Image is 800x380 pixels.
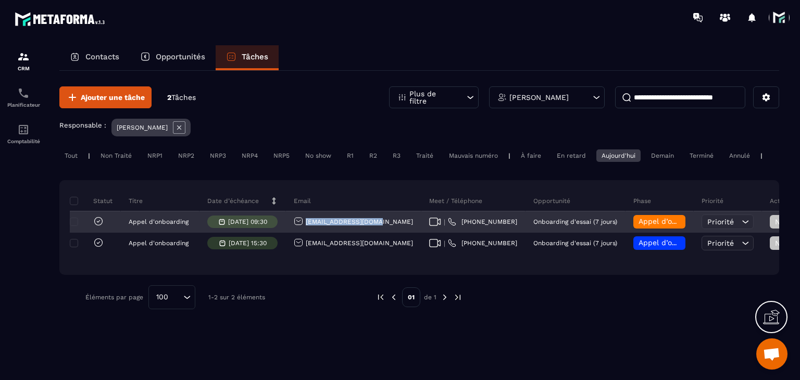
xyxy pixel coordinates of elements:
a: Opportunités [130,45,216,70]
a: formationformationCRM [3,43,44,79]
p: Onboarding d'essai (7 jours) [533,239,617,247]
div: En retard [552,149,591,162]
p: Action [770,197,789,205]
p: Titre [129,197,143,205]
div: Aujourd'hui [596,149,641,162]
p: Appel d'onboarding [129,218,189,225]
p: Statut [72,197,113,205]
a: accountantaccountantComptabilité [3,116,44,152]
p: de 1 [424,293,436,301]
p: Appel d'onboarding [129,239,189,247]
img: formation [17,50,30,63]
p: 2 [167,93,196,103]
div: Tout [59,149,83,162]
a: [PHONE_NUMBER] [448,239,517,247]
p: | [760,152,762,159]
p: Opportunités [156,52,205,61]
div: Demain [646,149,679,162]
p: | [88,152,90,159]
div: NRP2 [173,149,199,162]
p: CRM [3,66,44,71]
input: Search for option [172,292,181,303]
img: next [453,293,463,302]
img: logo [15,9,108,29]
p: [DATE] 15:30 [229,239,267,247]
span: | [444,218,445,226]
div: R1 [342,149,359,162]
div: NRP4 [236,149,263,162]
span: Appel d’onboarding terminée [639,217,743,225]
div: Search for option [148,285,195,309]
p: Contacts [85,52,119,61]
p: Opportunité [533,197,570,205]
p: Email [294,197,311,205]
div: Annulé [724,149,755,162]
p: Date d’échéance [207,197,259,205]
img: prev [376,293,385,302]
span: Priorité [707,239,734,247]
p: Planificateur [3,102,44,108]
div: À faire [516,149,546,162]
span: Appel d’onboarding planifié [639,238,737,247]
div: Ouvrir le chat [756,338,787,370]
img: prev [389,293,398,302]
span: Tâches [171,93,196,102]
div: Terminé [684,149,719,162]
p: 1-2 sur 2 éléments [208,294,265,301]
div: NRP3 [205,149,231,162]
img: scheduler [17,87,30,99]
p: [PERSON_NAME] [509,94,569,101]
div: R3 [387,149,406,162]
img: next [440,293,449,302]
div: No show [300,149,336,162]
a: [PHONE_NUMBER] [448,218,517,226]
a: Tâches [216,45,279,70]
span: | [444,239,445,247]
span: Priorité [707,218,734,226]
p: 01 [402,287,420,307]
p: | [508,152,510,159]
a: schedulerschedulerPlanificateur [3,79,44,116]
p: Priorité [702,197,723,205]
div: Mauvais numéro [444,149,503,162]
p: Plus de filtre [409,90,455,105]
p: Comptabilité [3,138,44,144]
p: Meet / Téléphone [429,197,482,205]
div: Traité [411,149,439,162]
div: R2 [364,149,382,162]
a: Contacts [59,45,130,70]
span: Ajouter une tâche [81,92,145,103]
p: Responsable : [59,121,106,129]
p: [DATE] 09:30 [228,218,267,225]
p: Phase [633,197,651,205]
p: Tâches [242,52,268,61]
span: 100 [153,292,172,303]
div: Non Traité [95,149,137,162]
div: NRP1 [142,149,168,162]
p: Onboarding d'essai (7 jours) [533,218,617,225]
p: Éléments par page [85,294,143,301]
img: accountant [17,123,30,136]
button: Ajouter une tâche [59,86,152,108]
div: NRP5 [268,149,295,162]
p: [PERSON_NAME] [117,124,168,131]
